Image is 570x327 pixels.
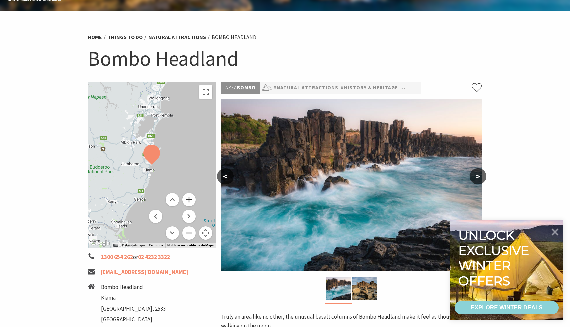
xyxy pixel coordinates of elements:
img: Google [89,239,111,248]
li: [GEOGRAPHIC_DATA], 2533 [101,304,166,313]
a: Home [88,34,102,41]
button: < [217,168,234,184]
a: #History & Heritage [341,84,398,92]
a: #Natural Attractions [273,84,338,92]
h1: Bombo Headland [88,45,482,72]
div: EXPLORE WINTER DEALS [471,301,542,314]
a: Términos (se abre en una nueva pestaña) [149,243,163,247]
div: Unlock exclusive winter offers [458,228,532,288]
button: Mover a la derecha [182,210,196,223]
button: Mover arriba [166,193,179,206]
button: Mover a la izquierda [149,210,162,223]
a: [EMAIL_ADDRESS][DOMAIN_NAME] [101,268,188,276]
button: Datos del mapa [122,243,145,248]
button: > [470,168,486,184]
img: Bombo Quarry [221,99,482,271]
li: Bombo Headland [212,33,256,42]
img: Bombo Quarry [352,277,377,300]
a: Things To Do [108,34,143,41]
li: Kiama [101,293,166,302]
button: Controles de visualización del mapa [199,226,212,240]
a: 1300 654 262 [101,253,133,261]
img: Bombo Quarry [326,277,351,300]
p: Bombo [221,82,260,94]
li: or [88,253,216,262]
button: Mover abajo [166,226,179,240]
a: Natural Attractions [148,34,206,41]
li: [GEOGRAPHIC_DATA] [101,315,166,324]
a: Abre esta zona en Google Maps (se abre en una nueva ventana) [89,239,111,248]
a: EXPLORE WINTER DEALS [455,301,559,314]
span: Area [225,84,237,91]
button: Cambiar a la vista en pantalla completa [199,85,212,99]
a: 02 4232 3322 [138,253,170,261]
a: Notificar un problema de Maps [167,243,214,247]
button: Ampliar [182,193,196,206]
button: Reducir [182,226,196,240]
li: Bombo Headland [101,283,166,292]
button: Combinaciones de teclas [113,243,118,248]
